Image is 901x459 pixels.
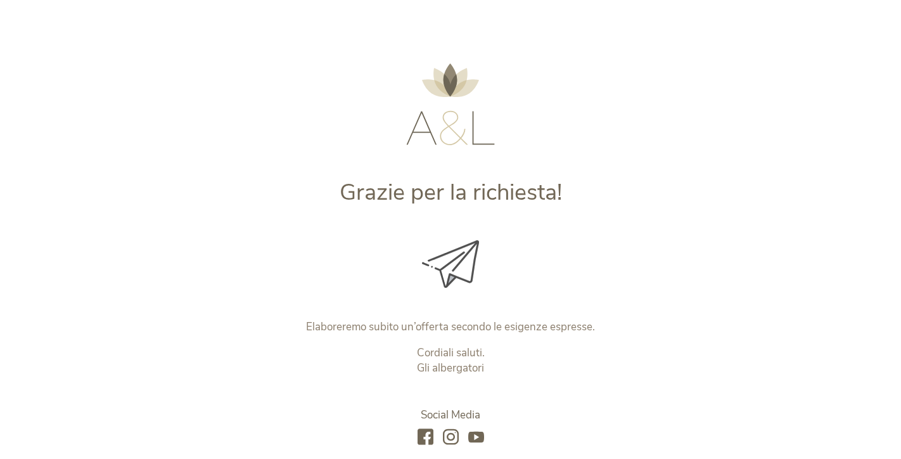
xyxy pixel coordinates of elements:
p: Elaboreremo subito un’offerta secondo le esigenze espresse. [186,320,715,335]
img: AMONTI & LUNARIS Wellnessresort [406,63,495,145]
span: Grazie per la richiesta! [340,177,562,208]
a: facebook [418,429,433,446]
a: youtube [468,429,484,446]
span: Social Media [421,408,480,422]
img: Grazie per la richiesta! [422,240,479,288]
a: instagram [443,429,459,446]
p: Cordiali saluti. Gli albergatori [186,346,715,376]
